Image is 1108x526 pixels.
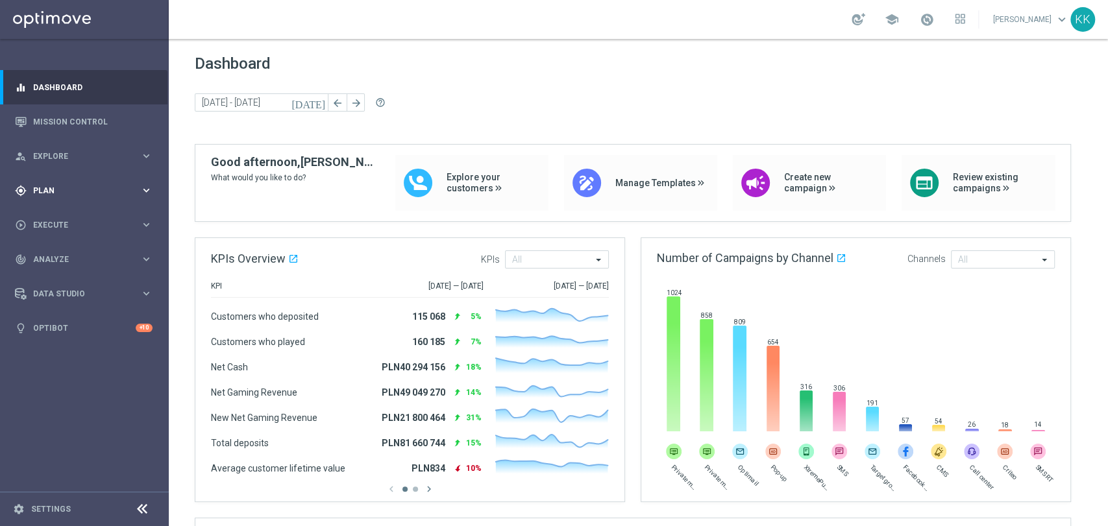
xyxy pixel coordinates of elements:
[15,104,153,139] div: Mission Control
[140,287,153,300] i: keyboard_arrow_right
[15,82,27,93] i: equalizer
[14,323,153,333] button: lightbulb Optibot +10
[15,70,153,104] div: Dashboard
[14,185,153,196] button: gps_fixed Plan keyboard_arrow_right
[15,288,140,300] div: Data Studio
[15,185,140,197] div: Plan
[140,219,153,231] i: keyboard_arrow_right
[14,151,153,161] button: person_search Explore keyboard_arrow_right
[140,150,153,162] i: keyboard_arrow_right
[14,254,153,265] button: track_changes Analyze keyboard_arrow_right
[33,311,136,345] a: Optibot
[13,503,25,515] i: settings
[15,150,27,162] i: person_search
[15,311,153,345] div: Optibot
[992,10,1070,29] a: [PERSON_NAME]keyboard_arrow_down
[885,12,899,27] span: school
[15,219,140,231] div: Execute
[14,117,153,127] button: Mission Control
[14,289,153,299] button: Data Studio keyboard_arrow_right
[15,185,27,197] i: gps_fixed
[33,290,140,298] span: Data Studio
[15,150,140,162] div: Explore
[33,70,153,104] a: Dashboard
[136,324,153,332] div: +10
[15,219,27,231] i: play_circle_outline
[33,187,140,195] span: Plan
[15,322,27,334] i: lightbulb
[14,220,153,230] button: play_circle_outline Execute keyboard_arrow_right
[33,104,153,139] a: Mission Control
[15,254,27,265] i: track_changes
[33,221,140,229] span: Execute
[14,82,153,93] button: equalizer Dashboard
[31,505,71,513] a: Settings
[33,152,140,160] span: Explore
[140,184,153,197] i: keyboard_arrow_right
[15,254,140,265] div: Analyze
[1055,12,1069,27] span: keyboard_arrow_down
[140,253,153,265] i: keyboard_arrow_right
[33,256,140,263] span: Analyze
[1070,7,1095,32] div: KK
